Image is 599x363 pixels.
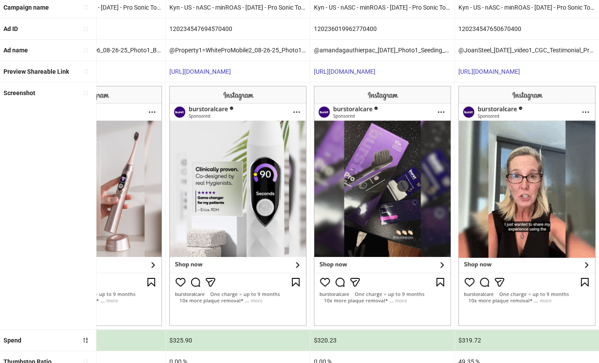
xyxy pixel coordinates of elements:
span: sort-ascending [83,26,89,32]
b: Spend [3,337,21,344]
div: $320.23 [310,330,454,351]
img: Screenshot 120234547694570400 [169,86,306,326]
div: @Property1=WhiteProMobile2_08-26-25_Photo1_Brand_Review_ProSonicToothbrush_BurstOralCare_ [166,40,310,61]
b: Campaign name [3,4,49,11]
div: $325.90 [166,330,310,351]
b: Ad ID [3,25,18,32]
div: @JoanSteel_[DATE]_video1_CGC_Testimonial_ProSonicToothBrush&ExpandingFloss_BurstOralCare__iter1 [455,40,599,61]
div: 120234547694570400 [166,18,310,39]
b: Screenshot [3,89,35,96]
img: Screenshot 120236019962770400 [314,86,451,326]
div: $319.72 [455,330,599,351]
div: 120236019962770400 [310,18,454,39]
span: sort-ascending [83,4,89,10]
b: Preview Shareable Link [3,68,69,75]
span: sort-descending [83,337,89,343]
a: [URL][DOMAIN_NAME] [169,68,231,75]
span: sort-ascending [83,47,89,53]
img: Screenshot 120234547650670400 [458,86,596,326]
a: [URL][DOMAIN_NAME] [314,68,375,75]
b: Ad name [3,47,28,54]
div: @amandagauthierpac_[DATE]_Photo1_Seeding_UnBoxing_Bundle_BurstOralCare_ [310,40,454,61]
span: sort-ascending [83,90,89,96]
div: 120234547650670400 [455,18,599,39]
a: [URL][DOMAIN_NAME] [458,68,520,75]
span: sort-ascending [83,68,89,75]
